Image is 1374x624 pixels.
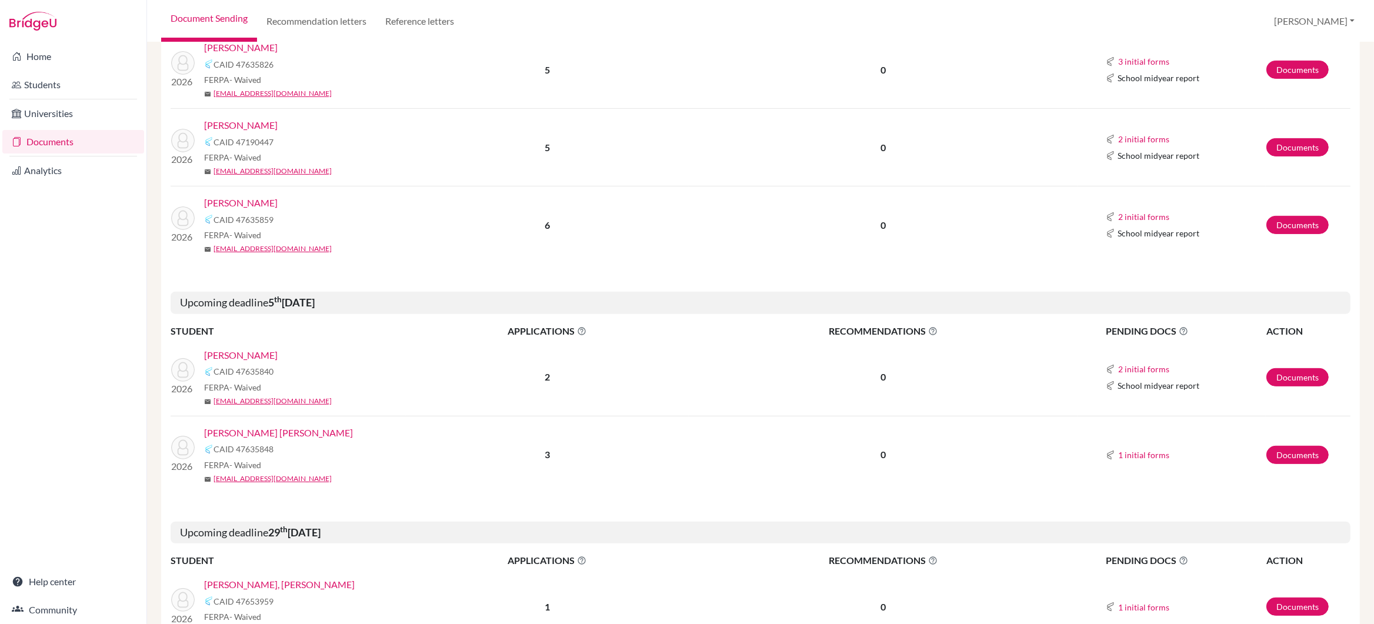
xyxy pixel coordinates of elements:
[214,213,274,226] span: CAID 47635859
[204,59,214,69] img: Common App logo
[171,206,195,230] img: KOHLI, Devansh
[204,459,261,471] span: FERPA
[204,398,211,405] span: mail
[1106,57,1115,66] img: Common App logo
[204,196,278,210] a: [PERSON_NAME]
[204,348,278,362] a: [PERSON_NAME]
[1266,553,1350,568] th: ACTION
[204,578,355,592] a: [PERSON_NAME], [PERSON_NAME]
[1118,149,1199,162] span: School midyear report
[171,436,195,459] img: SALIAN, Adheesh Navinchandra
[214,365,274,378] span: CAID 47635840
[1266,138,1329,156] a: Documents
[171,459,195,473] p: 2026
[1106,212,1115,222] img: Common App logo
[1266,323,1350,339] th: ACTION
[204,426,353,440] a: [PERSON_NAME] [PERSON_NAME]
[204,118,278,132] a: [PERSON_NAME]
[1266,446,1329,464] a: Documents
[545,64,550,75] b: 5
[2,102,144,125] a: Universities
[214,396,332,406] a: [EMAIL_ADDRESS][DOMAIN_NAME]
[9,12,56,31] img: Bridge-U
[204,91,211,98] span: mail
[214,88,332,99] a: [EMAIL_ADDRESS][DOMAIN_NAME]
[689,448,1077,462] p: 0
[1266,598,1329,616] a: Documents
[171,75,195,89] p: 2026
[171,230,195,244] p: 2026
[171,323,406,339] th: STUDENT
[1106,602,1115,612] img: Common App logo
[2,598,144,622] a: Community
[229,152,261,162] span: - Waived
[689,553,1077,568] span: RECOMMENDATIONS
[171,292,1350,314] h5: Upcoming deadline
[171,51,195,75] img: CHEN, Xitong
[2,45,144,68] a: Home
[171,553,406,568] th: STUDENT
[204,215,214,224] img: Common App logo
[214,166,332,176] a: [EMAIL_ADDRESS][DOMAIN_NAME]
[2,130,144,154] a: Documents
[204,246,211,253] span: mail
[1118,72,1199,84] span: School midyear report
[204,445,214,454] img: Common App logo
[1266,61,1329,79] a: Documents
[1266,368,1329,386] a: Documents
[1106,553,1265,568] span: PENDING DOCS
[1106,229,1115,238] img: Common App logo
[171,129,195,152] img: GUPTA, Palak Gaurav
[1106,451,1115,460] img: Common App logo
[1118,600,1170,614] button: 1 initial forms
[171,152,195,166] p: 2026
[545,371,550,382] b: 2
[214,443,274,455] span: CAID 47635848
[689,63,1077,77] p: 0
[171,358,195,382] img: GROVER, Vivaan
[406,324,688,338] span: APPLICATIONS
[280,525,288,534] sup: th
[1118,448,1170,462] button: 1 initial forms
[229,612,261,622] span: - Waived
[1106,365,1115,374] img: Common App logo
[1106,151,1115,161] img: Common App logo
[1266,216,1329,234] a: Documents
[1106,381,1115,391] img: Common App logo
[1118,379,1199,392] span: School midyear report
[229,382,261,392] span: - Waived
[268,526,321,539] b: 29 [DATE]
[229,230,261,240] span: - Waived
[204,367,214,376] img: Common App logo
[214,595,274,608] span: CAID 47653959
[274,295,282,304] sup: th
[204,41,278,55] a: [PERSON_NAME]
[545,219,550,231] b: 6
[204,610,261,623] span: FERPA
[171,382,195,396] p: 2026
[1106,74,1115,83] img: Common App logo
[2,159,144,182] a: Analytics
[545,142,550,153] b: 5
[204,151,261,163] span: FERPA
[689,218,1077,232] p: 0
[204,229,261,241] span: FERPA
[689,370,1077,384] p: 0
[2,570,144,593] a: Help center
[1269,10,1360,32] button: [PERSON_NAME]
[268,296,315,309] b: 5 [DATE]
[214,58,274,71] span: CAID 47635826
[204,476,211,483] span: mail
[1106,324,1265,338] span: PENDING DOCS
[1118,55,1170,68] button: 3 initial forms
[214,243,332,254] a: [EMAIL_ADDRESS][DOMAIN_NAME]
[1118,210,1170,223] button: 2 initial forms
[171,522,1350,544] h5: Upcoming deadline
[1118,362,1170,376] button: 2 initial forms
[2,73,144,96] a: Students
[689,324,1077,338] span: RECOMMENDATIONS
[229,460,261,470] span: - Waived
[689,141,1077,155] p: 0
[214,136,274,148] span: CAID 47190447
[229,75,261,85] span: - Waived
